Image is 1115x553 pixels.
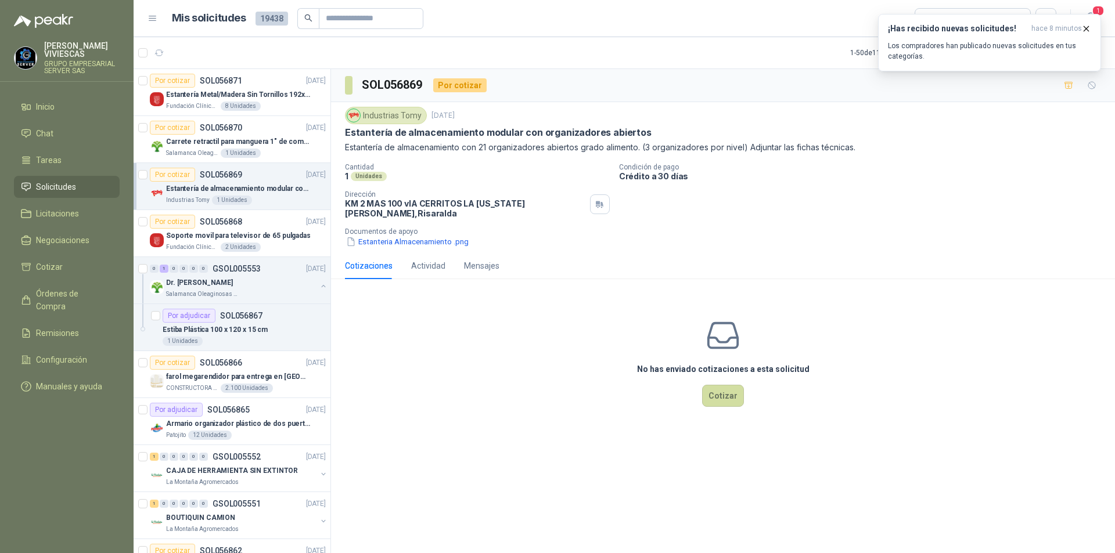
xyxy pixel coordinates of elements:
div: 0 [179,265,188,273]
p: La Montaña Agromercados [166,525,239,534]
p: KM 2 MAS 100 vIA CERRITOS LA [US_STATE] [PERSON_NAME] , Risaralda [345,198,585,218]
p: GRUPO EMPRESARIAL SERVER SAS [44,60,120,74]
p: SOL056870 [200,124,242,132]
a: 1 0 0 0 0 0 GSOL005551[DATE] Company LogoBOUTIQUIN CAMIONLa Montaña Agromercados [150,497,328,534]
div: 0 [189,500,198,508]
p: [DATE] [306,169,326,180]
a: Por cotizarSOL056871[DATE] Company LogoEstantería Metal/Madera Sin Tornillos 192x100x50 cm 5 Nive... [134,69,330,116]
p: BOUTIQUIN CAMION [166,512,235,523]
img: Company Logo [150,280,164,294]
div: 1 [150,453,159,461]
a: Inicio [14,96,120,118]
img: Company Logo [150,468,164,482]
a: Licitaciones [14,203,120,225]
img: Company Logo [15,47,37,69]
p: Dr. [PERSON_NAME] [166,277,233,288]
span: Inicio [36,100,55,113]
span: 1 [1092,5,1105,16]
div: Por cotizar [150,356,195,370]
p: Armario organizador plástico de dos puertas de acuerdo a la imagen adjunta [166,418,311,429]
div: 0 [179,500,188,508]
div: Por cotizar [150,74,195,88]
div: Mensajes [464,259,499,272]
a: Tareas [14,149,120,171]
span: Licitaciones [36,207,79,220]
p: [DATE] [306,122,326,133]
div: 2.100 Unidades [221,384,273,393]
div: 0 [170,500,178,508]
a: Órdenes de Compra [14,283,120,317]
p: 1 [345,171,348,181]
img: Company Logo [347,109,360,122]
a: Configuración [14,349,120,371]
span: Órdenes de Compra [36,287,109,313]
p: Fundación Clínica Shaio [166,102,218,111]
div: 0 [160,453,168,461]
img: Logo peakr [14,14,73,28]
h3: No has enviado cotizaciones a esta solicitud [637,363,810,375]
p: Patojito [166,431,186,440]
span: Cotizar [36,261,63,273]
a: Manuales y ayuda [14,375,120,397]
a: 1 0 0 0 0 0 GSOL005552[DATE] Company LogoCAJA DE HERRAMIENTA SIN EXTINTORLa Montaña Agromercados [150,450,328,487]
p: Soporte movil para televisor de 65 pulgadas [166,230,311,241]
div: 0 [189,265,198,273]
p: [DATE] [431,110,455,121]
div: 0 [199,500,208,508]
p: Salamanca Oleaginosas SAS [166,149,218,158]
p: GSOL005552 [213,453,261,461]
p: Estiba Plástica 100 x 120 x 15 cm [163,324,268,335]
p: Estantería de almacenamiento modular con organizadores abiertos [166,183,311,194]
div: 0 [199,265,208,273]
a: 0 1 0 0 0 0 GSOL005553[DATE] Company LogoDr. [PERSON_NAME]Salamanca Oleaginosas SAS [150,262,328,299]
a: Por adjudicarSOL056867Estiba Plástica 100 x 120 x 15 cm1 Unidades [134,304,330,351]
img: Company Logo [150,139,164,153]
p: [DATE] [306,263,326,274]
span: search [304,14,312,22]
p: Condición de pago [619,163,1110,171]
p: Crédito a 30 días [619,171,1110,181]
p: [DATE] [306,451,326,462]
img: Company Logo [150,421,164,435]
h1: Mis solicitudes [172,10,246,27]
button: 1 [1080,8,1101,29]
p: Carrete retractil para manguera 1" de combustible [166,136,311,147]
p: [DATE] [306,75,326,86]
div: 1 - 50 de 11400 [850,44,930,62]
p: GSOL005553 [213,265,261,273]
div: 0 [170,265,178,273]
p: Fundación Clínica Shaio [166,243,218,252]
h3: ¡Has recibido nuevas solicitudes! [888,24,1027,34]
span: hace 8 minutos [1031,24,1082,34]
a: Por cotizarSOL056869[DATE] Company LogoEstantería de almacenamiento modular con organizadores abi... [134,163,330,210]
div: 0 [170,453,178,461]
div: Unidades [351,172,387,181]
div: 2 Unidades [221,243,261,252]
p: Estantería Metal/Madera Sin Tornillos 192x100x50 cm 5 Niveles Gris [166,89,311,100]
p: SOL056866 [200,359,242,367]
div: Actividad [411,259,445,272]
p: Industrias Tomy [166,196,210,205]
p: [DATE] [306,498,326,509]
img: Company Logo [150,92,164,106]
p: SOL056871 [200,77,242,85]
a: Por cotizarSOL056866[DATE] Company Logofarol megarendidor para entrega en [GEOGRAPHIC_DATA]CONSTR... [134,351,330,398]
p: Estantería de almacenamiento modular con organizadores abiertos [345,126,652,139]
div: 0 [150,265,159,273]
button: ¡Has recibido nuevas solicitudes!hace 8 minutos Los compradores han publicado nuevas solicitudes ... [878,14,1101,71]
span: Solicitudes [36,180,76,193]
span: Manuales y ayuda [36,380,102,393]
a: Chat [14,122,120,144]
div: 0 [179,453,188,461]
div: Industrias Tomy [345,107,427,124]
button: Estanteria Almacenamiento .png [345,236,470,248]
a: Cotizar [14,256,120,278]
p: Salamanca Oleaginosas SAS [166,290,239,299]
div: Por cotizar [150,168,195,182]
span: Remisiones [36,327,79,339]
p: SOL056869 [200,171,242,179]
a: Remisiones [14,322,120,344]
a: Por adjudicarSOL056865[DATE] Company LogoArmario organizador plástico de dos puertas de acuerdo a... [134,398,330,445]
div: Por cotizar [150,215,195,229]
p: [DATE] [306,216,326,227]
